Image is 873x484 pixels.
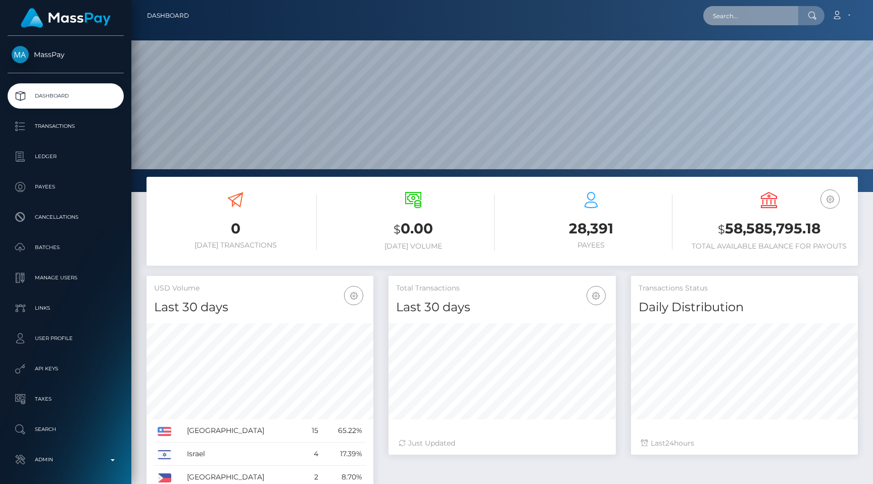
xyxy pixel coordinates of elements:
h3: 0.00 [332,219,495,239]
img: MassPay Logo [21,8,111,28]
a: Batches [8,235,124,260]
p: Transactions [12,119,120,134]
a: Taxes [8,386,124,412]
span: 24 [665,439,674,448]
p: Manage Users [12,270,120,285]
p: Links [12,301,120,316]
a: Dashboard [147,5,189,26]
span: MassPay [8,50,124,59]
p: Payees [12,179,120,195]
h6: Total Available Balance for Payouts [688,242,850,251]
p: Cancellations [12,210,120,225]
td: 65.22% [322,419,366,443]
p: API Keys [12,361,120,376]
td: [GEOGRAPHIC_DATA] [183,419,303,443]
a: Cancellations [8,205,124,230]
a: User Profile [8,326,124,351]
h3: 0 [154,219,317,238]
h6: [DATE] Transactions [154,241,317,250]
small: $ [394,222,401,236]
p: Ledger [12,149,120,164]
input: Search... [703,6,798,25]
h3: 28,391 [510,219,672,238]
td: Israel [183,443,303,466]
a: Admin [8,447,124,472]
td: 17.39% [322,443,366,466]
a: Ledger [8,144,124,169]
a: Search [8,417,124,442]
a: Payees [8,174,124,200]
img: MassPay [12,46,29,63]
h3: 58,585,795.18 [688,219,850,239]
a: Dashboard [8,83,124,109]
a: Manage Users [8,265,124,291]
h5: Total Transactions [396,283,608,294]
small: $ [718,222,725,236]
h4: Last 30 days [396,299,608,316]
h5: Transactions Status [639,283,850,294]
td: 4 [303,443,322,466]
p: Dashboard [12,88,120,104]
a: API Keys [8,356,124,381]
p: Admin [12,452,120,467]
div: Just Updated [399,438,605,449]
p: Batches [12,240,120,255]
img: IL.png [158,450,171,459]
td: 15 [303,419,322,443]
h4: Daily Distribution [639,299,850,316]
p: Taxes [12,392,120,407]
h4: Last 30 days [154,299,366,316]
p: Search [12,422,120,437]
p: User Profile [12,331,120,346]
div: Last hours [641,438,848,449]
a: Links [8,296,124,321]
h5: USD Volume [154,283,366,294]
img: US.png [158,427,171,436]
a: Transactions [8,114,124,139]
h6: [DATE] Volume [332,242,495,251]
h6: Payees [510,241,672,250]
img: PH.png [158,473,171,482]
